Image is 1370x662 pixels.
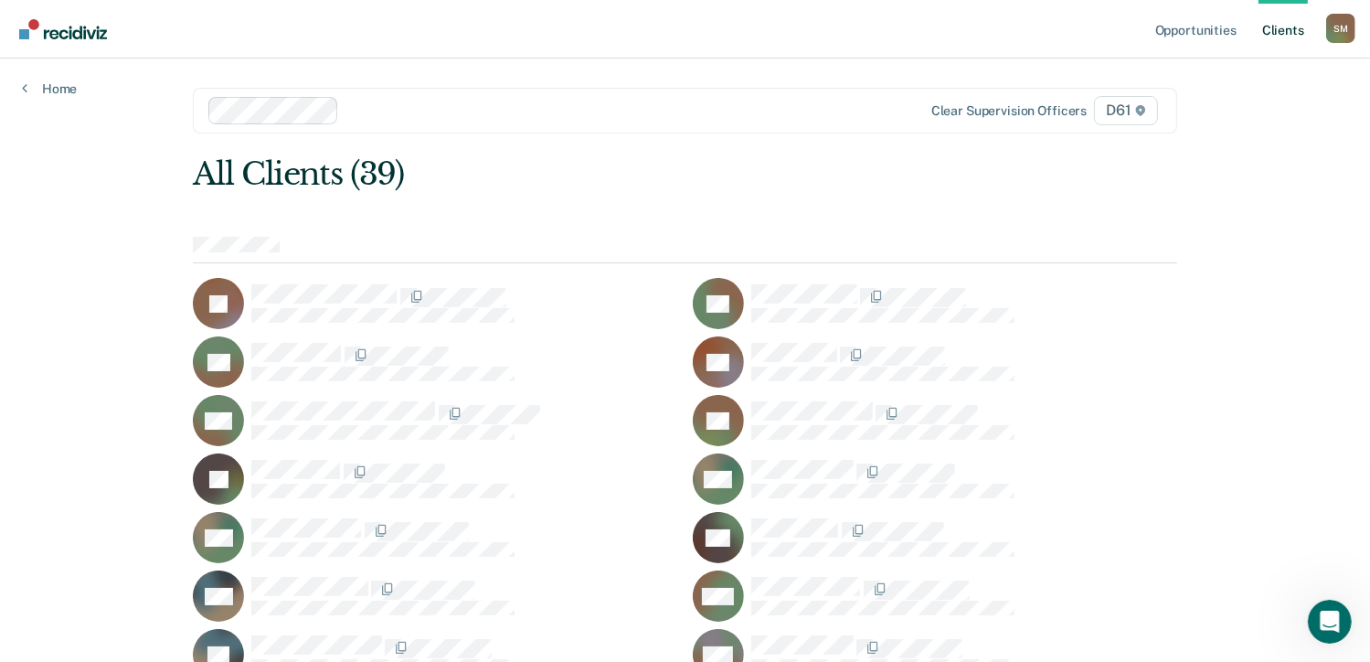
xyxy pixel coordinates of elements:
img: Recidiviz [19,19,107,39]
iframe: Intercom live chat [1308,600,1352,644]
div: All Clients (39) [193,155,980,193]
a: Home [22,80,77,97]
span: D61 [1094,96,1157,125]
button: Profile dropdown button [1326,14,1355,43]
div: Clear supervision officers [931,103,1087,119]
div: S M [1326,14,1355,43]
